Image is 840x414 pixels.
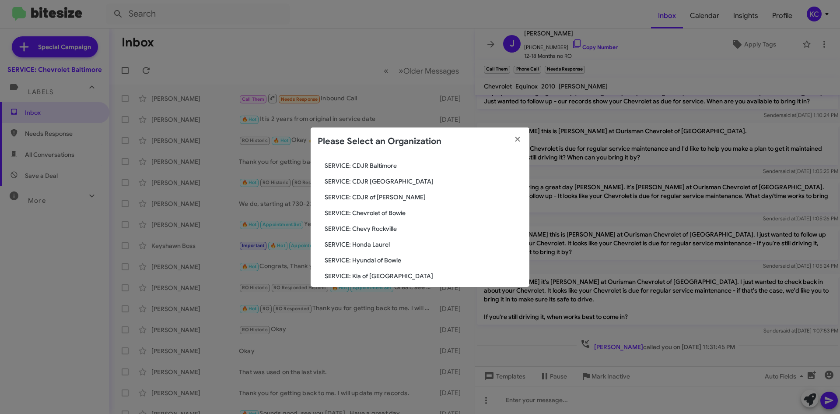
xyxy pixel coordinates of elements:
[325,193,522,202] span: SERVICE: CDJR of [PERSON_NAME]
[325,177,522,186] span: SERVICE: CDJR [GEOGRAPHIC_DATA]
[325,240,522,249] span: SERVICE: Honda Laurel
[325,256,522,265] span: SERVICE: Hyundai of Bowie
[325,272,522,280] span: SERVICE: Kia of [GEOGRAPHIC_DATA]
[325,224,522,233] span: SERVICE: Chevy Rockville
[325,161,522,170] span: SERVICE: CDJR Baltimore
[318,134,441,149] h2: Please Select an Organization
[325,209,522,217] span: SERVICE: Chevrolet of Bowie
